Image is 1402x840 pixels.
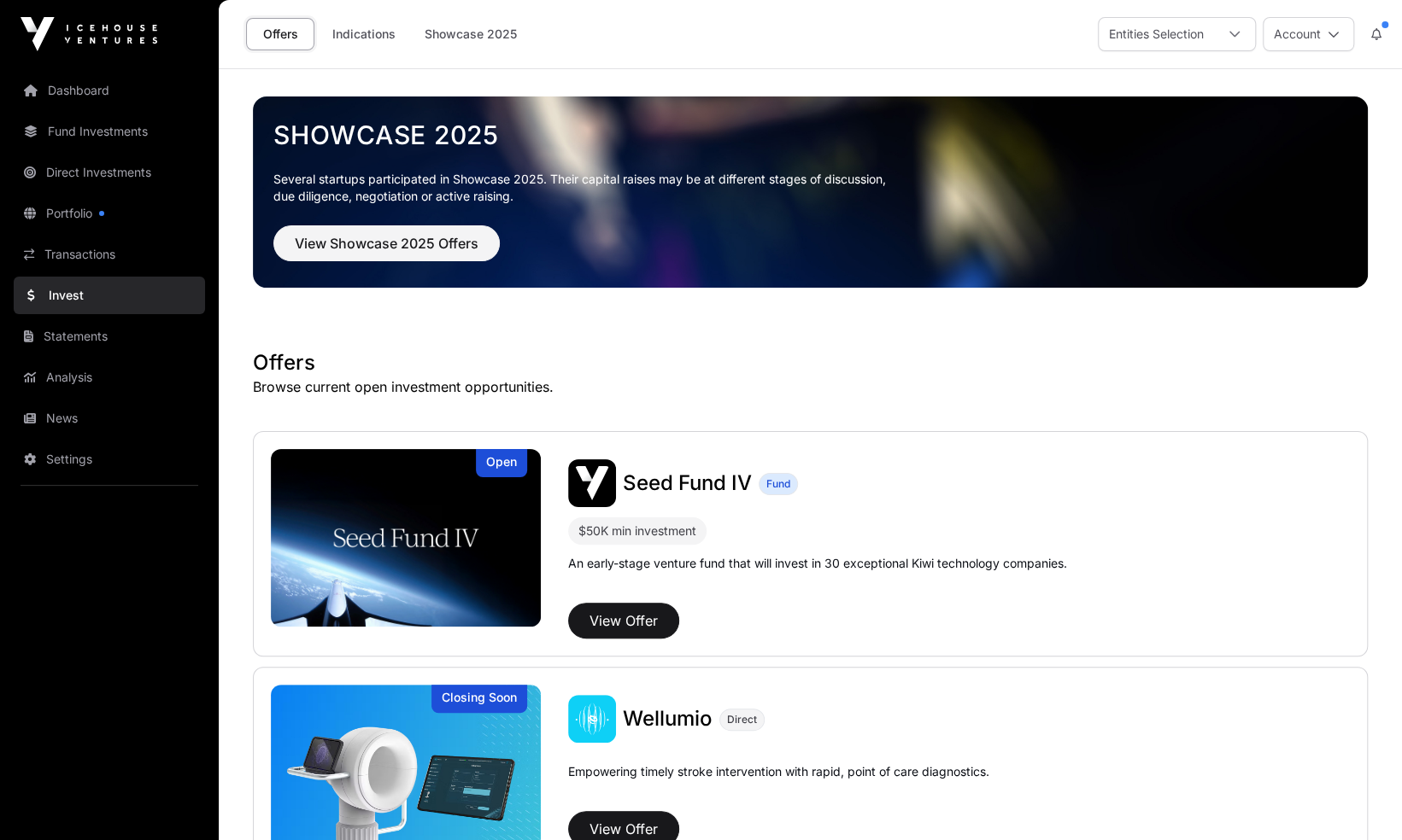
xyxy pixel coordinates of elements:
[273,242,500,260] a: View Showcase 2025 Offers
[14,277,205,314] a: Invest
[1317,758,1402,840] iframe: Chat Widget
[414,18,528,50] a: Showcase 2025
[1263,17,1354,51] button: Account
[321,18,407,50] a: Indications
[476,449,527,477] div: Open
[14,195,205,232] a: Portfolio
[568,517,707,545] div: $50K min investment
[14,359,205,396] a: Analysis
[568,459,616,507] img: Seed Fund IV
[766,477,790,491] span: Fund
[431,685,527,713] div: Closing Soon
[273,120,1347,150] a: Showcase 2025
[21,17,157,51] img: Icehouse Ventures Logo
[246,18,314,50] a: Offers
[623,470,752,495] span: Seed Fund IV
[14,72,205,109] a: Dashboard
[273,171,1347,205] p: Several startups participated in Showcase 2025. Their capital raises may be at different stages o...
[568,555,1067,572] p: An early-stage venture fund that will invest in 30 exceptional Kiwi technology companies.
[271,449,541,627] a: Seed Fund IVOpen
[14,440,205,478] a: Settings
[623,705,713,732] a: Wellumio
[727,713,757,726] span: Direct
[14,236,205,273] a: Transactions
[568,763,989,804] p: Empowering timely stroke intervention with rapid, point of care diagnostics.
[253,376,1368,397] p: Browse current open investment opportunities.
[271,449,541,627] img: Seed Fund IV
[14,154,205,191] a: Direct Investments
[578,521,696,541] div: $50K min investment
[14,400,205,437] a: News
[273,225,500,261] button: View Showcase 2025 Offers
[295,233,478,254] span: View Showcase 2025 Offers
[568,695,616,743] img: Wellumio
[568,603,679,639] button: View Offer
[253,96,1368,288] img: Showcase 2025
[14,113,205,150] a: Fund Investments
[253,349,1368,376] h1: Offers
[14,318,205,355] a: Statements
[623,706,713,731] span: Wellumio
[1099,18,1214,50] div: Entities Selection
[623,470,752,497] a: Seed Fund IV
